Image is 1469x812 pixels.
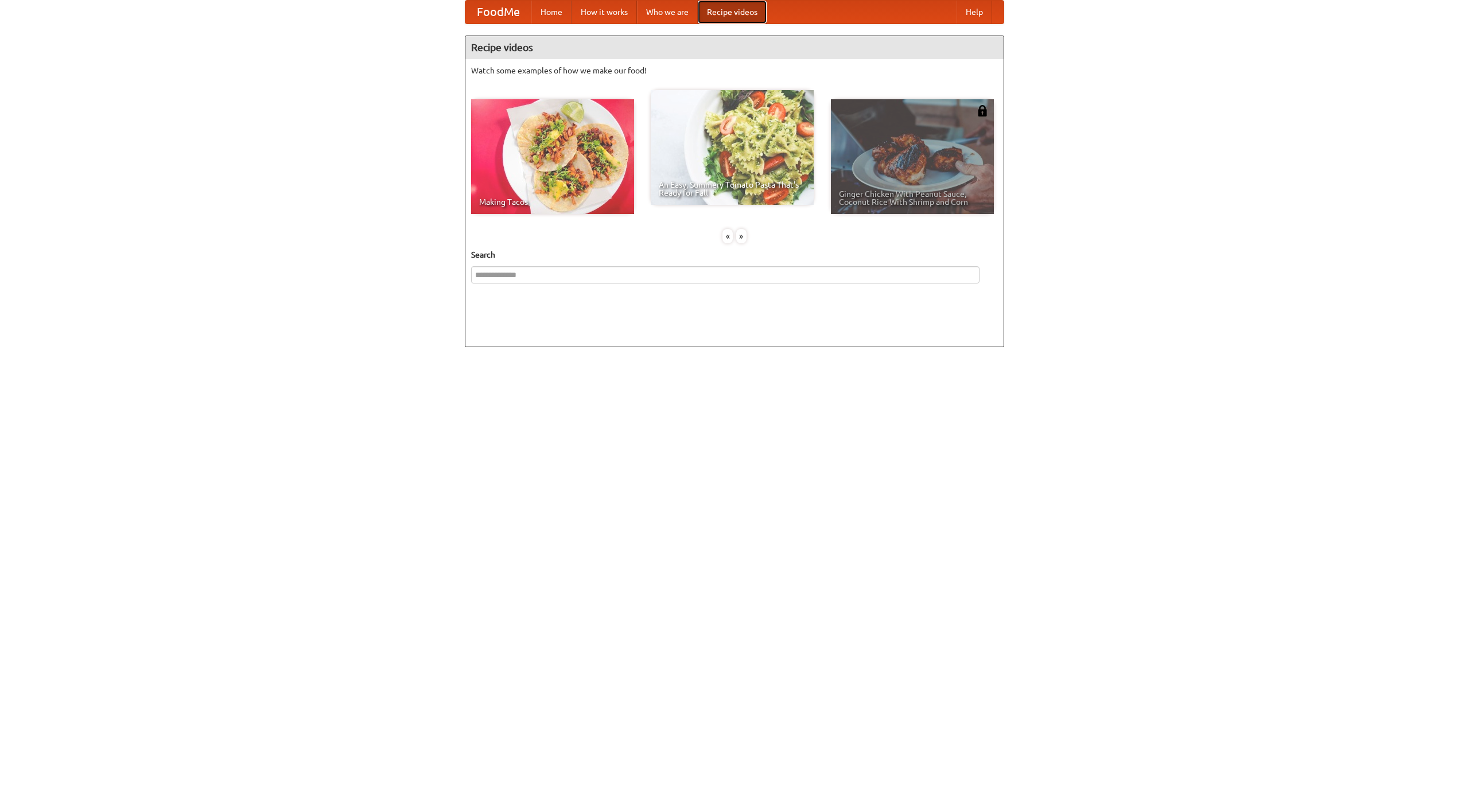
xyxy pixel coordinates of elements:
span: Making Tacos [479,198,626,206]
a: Recipe videos [698,1,767,24]
h5: Search [471,249,998,261]
div: « [722,229,733,243]
a: Home [531,1,572,24]
a: Making Tacos [471,99,634,214]
a: FoodMe [465,1,531,24]
a: Help [957,1,992,24]
div: » [736,229,747,243]
a: An Easy, Summery Tomato Pasta That's Ready for Fall [651,90,814,205]
a: How it works [572,1,637,24]
h4: Recipe videos [465,36,1004,59]
a: Who we are [637,1,698,24]
p: Watch some examples of how we make our food! [471,65,998,76]
span: An Easy, Summery Tomato Pasta That's Ready for Fall [659,181,806,197]
img: 483408.png [977,105,988,116]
